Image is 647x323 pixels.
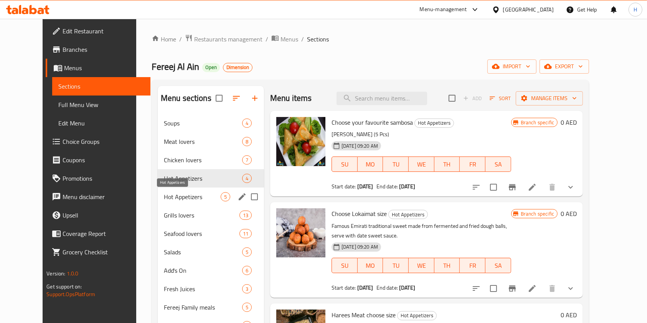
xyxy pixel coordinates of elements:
span: 6 [243,267,251,274]
a: Promotions [46,169,151,188]
span: Sort sections [227,89,246,107]
span: [DATE] 09:20 AM [338,142,381,150]
span: SU [335,260,355,271]
p: Famous Emirati traditional sweet made from fermented and fried dough balls, serve with date sweet... [332,221,511,241]
button: sort-choices [467,279,485,298]
span: Grills lovers [164,211,239,220]
span: Seafood lovers [164,229,239,238]
p: [PERSON_NAME] (5 Pcs) [332,130,511,139]
svg: Show Choices [566,183,575,192]
div: Soups4 [158,114,264,132]
span: Start date: [332,283,356,293]
span: Coverage Report [63,229,145,238]
div: items [242,174,252,183]
button: sort-choices [467,178,485,196]
div: items [242,284,252,293]
button: Manage items [516,91,583,105]
span: Hot Appetizers [389,210,427,219]
span: Get support on: [46,282,82,292]
div: Salads [164,247,242,257]
span: import [494,62,530,71]
a: Edit menu item [528,284,537,293]
div: items [242,155,252,165]
a: Branches [46,40,151,59]
div: Fereej Family meals [164,303,242,312]
a: Coupons [46,151,151,169]
div: Add's On6 [158,261,264,280]
div: Hot Appetizers [414,119,454,128]
a: Choice Groups [46,132,151,151]
span: H [634,5,637,14]
button: FR [460,157,485,172]
span: Sort [490,94,511,103]
div: items [242,247,252,257]
span: WE [412,260,431,271]
span: TU [386,159,406,170]
span: Open [202,64,220,71]
div: Salads5 [158,243,264,261]
span: Start date: [332,181,356,191]
li: / [301,35,304,44]
span: 8 [243,138,251,145]
span: SU [335,159,355,170]
span: Soups [164,119,242,128]
span: Menus [281,35,298,44]
span: 1.0.0 [66,269,78,279]
span: Upsell [63,211,145,220]
div: Add's On [164,266,242,275]
b: [DATE] [357,283,373,293]
span: End date: [376,181,398,191]
h6: 0 AED [561,310,577,320]
img: Choose Lokaimat size [276,208,325,257]
b: [DATE] [399,283,415,293]
h2: Menu items [270,92,312,104]
button: WE [409,157,434,172]
button: TH [434,258,460,273]
h6: 0 AED [561,208,577,219]
span: TH [437,260,457,271]
button: SU [332,258,358,273]
b: [DATE] [357,181,373,191]
span: Restaurants management [194,35,262,44]
div: items [242,266,252,275]
span: Sections [307,35,329,44]
a: Coverage Report [46,224,151,243]
span: Version: [46,269,65,279]
span: Hot Appetizers [415,119,454,127]
button: SA [485,157,511,172]
b: [DATE] [399,181,415,191]
span: 13 [240,212,251,219]
button: edit [236,191,248,203]
span: Hot Appetizers [398,311,436,320]
div: Fereej Family meals5 [158,298,264,316]
span: [DATE] 09:20 AM [338,243,381,250]
a: Home [152,35,176,44]
span: Grocery Checklist [63,247,145,257]
span: 11 [240,230,251,237]
span: Select section [444,90,460,106]
div: Chicken lovers7 [158,151,264,169]
a: Edit Menu [52,114,151,132]
span: Select all sections [211,90,227,106]
div: items [242,137,252,146]
span: SA [489,260,508,271]
a: Upsell [46,206,151,224]
span: End date: [376,283,398,293]
span: 5 [221,193,230,201]
span: Edit Restaurant [63,26,145,36]
span: Manage items [522,94,577,103]
button: TH [434,157,460,172]
div: [GEOGRAPHIC_DATA] [503,5,554,14]
span: Menu disclaimer [63,192,145,201]
span: Chicken lovers [164,155,242,165]
span: Hot Appetizers [164,192,221,201]
button: TU [383,157,409,172]
span: Branches [63,45,145,54]
span: MO [361,159,380,170]
span: Meat lovers [164,137,242,146]
span: 5 [243,249,251,256]
span: MO [361,260,380,271]
h2: Menu sections [161,92,211,104]
h6: 0 AED [561,117,577,128]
